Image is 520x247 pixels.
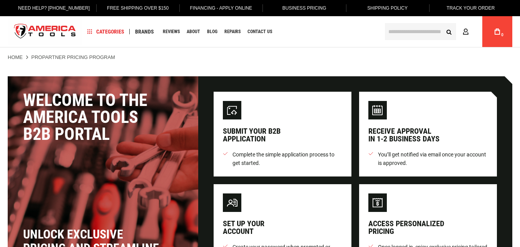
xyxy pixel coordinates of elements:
a: store logo [8,17,82,46]
div: Welcome to the America Tools B2B Portal [23,92,183,143]
a: About [183,27,204,37]
div: Submit your B2B application [223,127,281,143]
a: Reviews [159,27,183,37]
a: Blog [204,27,221,37]
a: Repairs [221,27,244,37]
strong: ProPartner Pricing Program [31,54,115,60]
span: Brands [135,29,154,34]
span: 0 [501,33,503,37]
span: Categories [87,29,124,34]
span: Complete the simple application process to get started. [232,150,342,167]
a: Brands [132,27,157,37]
span: Shipping Policy [367,5,408,11]
div: Access personalized pricing [368,220,444,235]
button: Search [441,24,456,39]
a: Categories [84,27,128,37]
span: Repairs [224,29,241,34]
span: Contact Us [247,29,272,34]
img: America Tools [8,17,82,46]
span: You’ll get notified via email once your account is approved. [378,150,488,167]
span: About [187,29,200,34]
div: Set up your account [223,220,264,235]
div: Receive approval in 1-2 business days [368,127,440,143]
span: Reviews [163,29,180,34]
a: Home [8,54,23,61]
span: Blog [207,29,217,34]
a: Contact Us [244,27,276,37]
a: 0 [490,16,505,47]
